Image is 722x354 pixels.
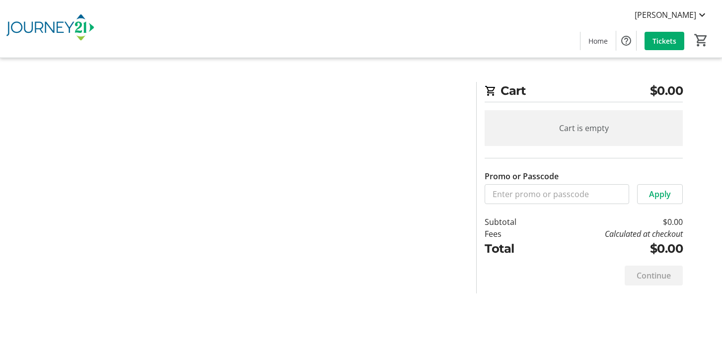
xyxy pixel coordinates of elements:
td: Subtotal [485,216,542,228]
td: Total [485,240,542,258]
label: Promo or Passcode [485,170,559,182]
td: $0.00 [542,240,683,258]
span: Home [588,36,608,46]
div: Cart is empty [485,110,683,146]
button: Apply [637,184,683,204]
a: Tickets [645,32,684,50]
button: Help [616,31,636,51]
span: Tickets [652,36,676,46]
input: Enter promo or passcode [485,184,629,204]
span: [PERSON_NAME] [635,9,696,21]
h2: Cart [485,82,683,102]
td: $0.00 [542,216,683,228]
td: Calculated at checkout [542,228,683,240]
a: Home [580,32,616,50]
td: Fees [485,228,542,240]
span: $0.00 [650,82,683,100]
button: [PERSON_NAME] [627,7,716,23]
span: Apply [649,188,671,200]
img: Journey21's Logo [6,4,94,54]
button: Cart [692,31,710,49]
